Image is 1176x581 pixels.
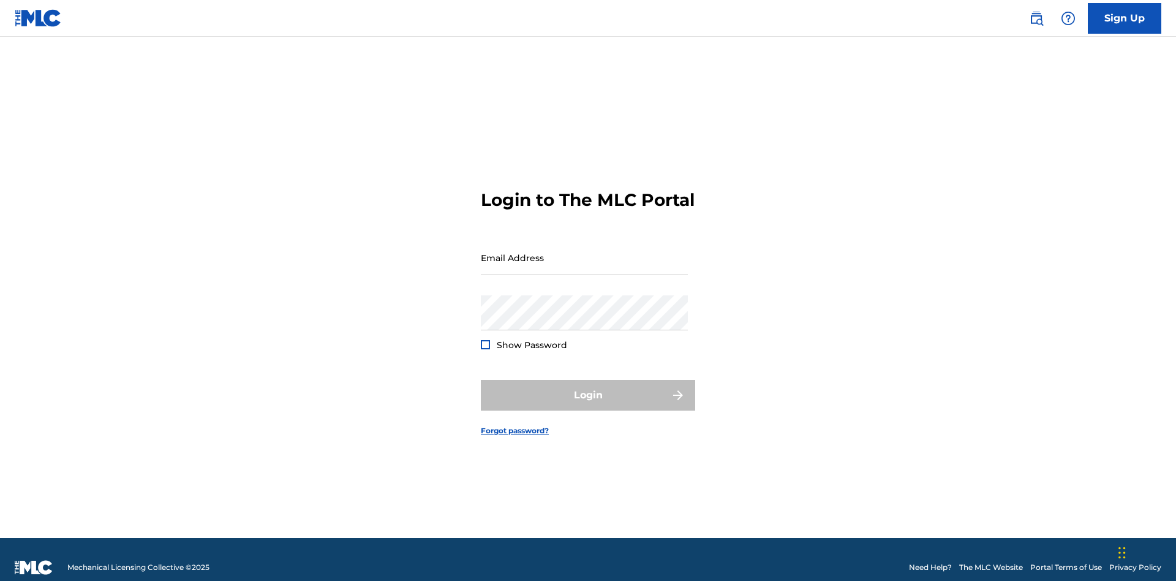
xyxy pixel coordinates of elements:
[1088,3,1161,34] a: Sign Up
[481,189,695,211] h3: Login to The MLC Portal
[1109,562,1161,573] a: Privacy Policy
[1024,6,1049,31] a: Public Search
[1061,11,1076,26] img: help
[15,9,62,27] img: MLC Logo
[481,425,549,436] a: Forgot password?
[497,340,567,351] span: Show Password
[1118,534,1126,571] div: Drag
[67,562,209,573] span: Mechanical Licensing Collective © 2025
[1115,522,1176,581] iframe: Chat Widget
[959,562,1023,573] a: The MLC Website
[1056,6,1080,31] div: Help
[15,560,53,575] img: logo
[1029,11,1044,26] img: search
[1030,562,1102,573] a: Portal Terms of Use
[909,562,952,573] a: Need Help?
